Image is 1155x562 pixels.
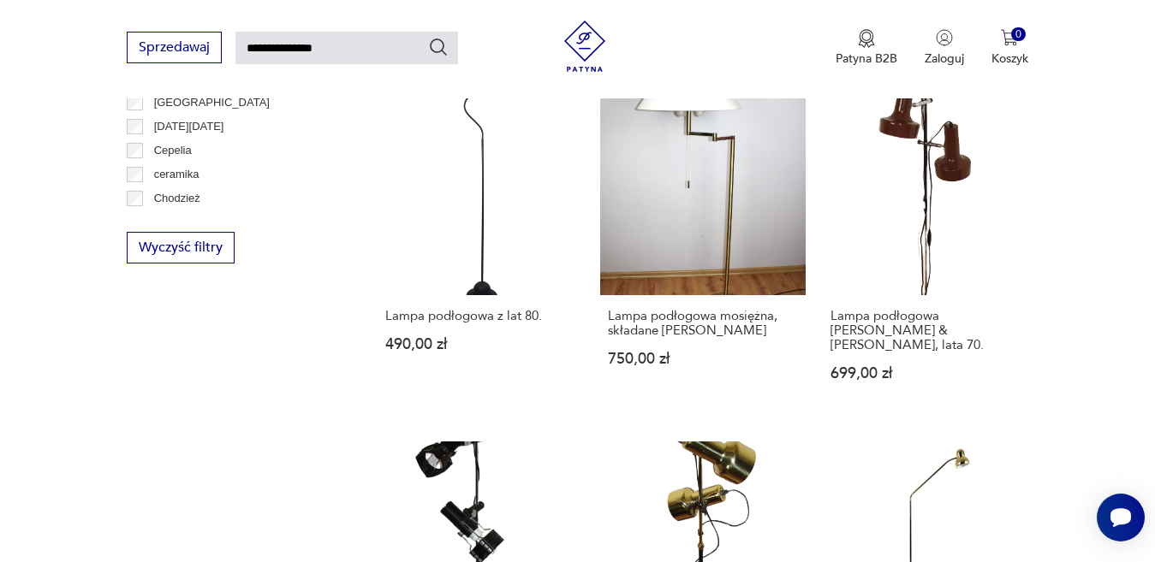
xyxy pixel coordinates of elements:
a: Lampa podłogowa z lat 80.Lampa podłogowa z lat 80.490,00 zł [378,91,583,415]
a: Lampa podłogowa mosiężna, składane ramię swiftLampa podłogowa mosiężna, składane [PERSON_NAME]750... [600,91,806,415]
button: Sprzedawaj [127,32,222,63]
p: Cepelia [154,141,192,160]
div: 0 [1011,27,1026,42]
h3: Lampa podłogowa [PERSON_NAME] & [PERSON_NAME], lata 70. [831,309,1021,352]
p: 699,00 zł [831,366,1021,381]
p: [DATE][DATE] [154,117,224,136]
button: Szukaj [428,37,449,57]
img: Ikona medalu [858,29,875,48]
a: Ikona medaluPatyna B2B [836,29,897,67]
button: Zaloguj [925,29,964,67]
a: Sprzedawaj [127,43,222,55]
img: Ikonka użytkownika [936,29,953,46]
img: Patyna - sklep z meblami i dekoracjami vintage [559,21,610,72]
button: 0Koszyk [991,29,1028,67]
button: Patyna B2B [836,29,897,67]
a: Lampa podłogowa OMI Koch & Lowy, lata 70.Lampa podłogowa [PERSON_NAME] & [PERSON_NAME], lata 70.6... [823,91,1028,415]
p: 750,00 zł [608,352,798,366]
img: Ikona koszyka [1001,29,1018,46]
p: Ćmielów [154,213,197,232]
iframe: Smartsupp widget button [1097,494,1145,541]
p: Patyna B2B [836,50,897,67]
p: ceramika [154,165,199,184]
h3: Lampa podłogowa mosiężna, składane [PERSON_NAME] [608,309,798,338]
p: Zaloguj [925,50,964,67]
p: 490,00 zł [385,337,575,352]
p: Koszyk [991,50,1028,67]
button: Wyczyść filtry [127,232,235,263]
p: [GEOGRAPHIC_DATA] [154,93,270,112]
p: Chodzież [154,189,200,208]
h3: Lampa podłogowa z lat 80. [385,309,575,323]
